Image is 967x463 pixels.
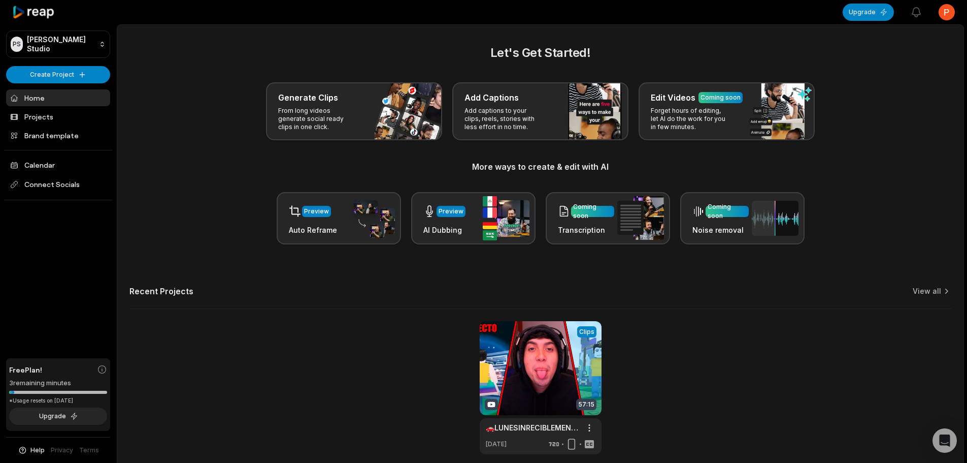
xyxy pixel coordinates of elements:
[51,446,73,455] a: Privacy
[464,91,519,104] h3: Add Captions
[932,428,957,453] div: Open Intercom Messenger
[11,37,23,52] div: PS
[278,91,338,104] h3: Generate Clips
[18,446,45,455] button: Help
[423,225,465,235] h3: AI Dubbing
[617,196,664,240] img: transcription.png
[6,157,110,173] a: Calendar
[843,4,894,21] button: Upgrade
[304,207,329,216] div: Preview
[439,207,463,216] div: Preview
[129,44,951,62] h2: Let's Get Started!
[79,446,99,455] a: Terms
[9,364,42,375] span: Free Plan!
[9,408,107,425] button: Upgrade
[6,175,110,194] span: Connect Socials
[129,161,951,173] h3: More ways to create & edit with AI
[486,422,579,433] a: 🚗LUNESINRECIBLEMENTEGODDEMUVIASIBIENCHIDA🚗
[651,91,695,104] h3: Edit Videos
[9,397,107,405] div: *Usage resets on [DATE]
[708,202,747,221] div: Coming soon
[752,201,798,236] img: noise_removal.png
[573,202,612,221] div: Coming soon
[692,225,749,235] h3: Noise removal
[6,66,110,83] button: Create Project
[6,89,110,106] a: Home
[483,196,529,240] img: ai_dubbing.png
[30,446,45,455] span: Help
[558,225,614,235] h3: Transcription
[348,199,395,238] img: auto_reframe.png
[289,225,337,235] h3: Auto Reframe
[27,35,95,53] p: [PERSON_NAME] Studio
[464,107,543,131] p: Add captions to your clips, reels, stories with less effort in no time.
[651,107,729,131] p: Forget hours of editing, let AI do the work for you in few minutes.
[9,378,107,388] div: 3 remaining minutes
[701,93,741,102] div: Coming soon
[6,127,110,144] a: Brand template
[278,107,357,131] p: From long videos generate social ready clips in one click.
[913,286,941,296] a: View all
[6,108,110,125] a: Projects
[129,286,193,296] h2: Recent Projects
